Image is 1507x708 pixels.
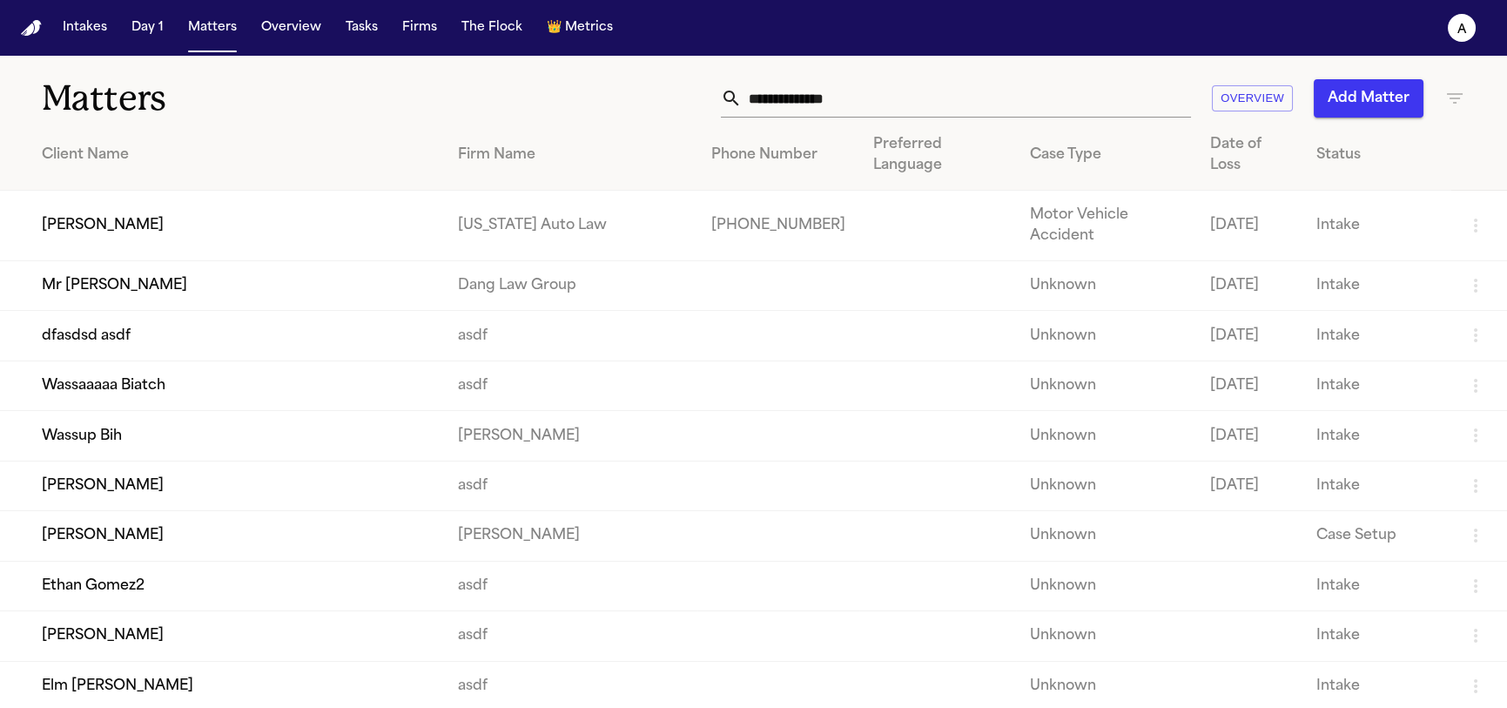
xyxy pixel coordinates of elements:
[56,12,114,44] button: Intakes
[124,12,171,44] button: Day 1
[1302,361,1451,410] td: Intake
[1016,191,1196,261] td: Motor Vehicle Accident
[444,461,697,510] td: asdf
[540,12,620,44] button: crownMetrics
[873,134,1002,176] div: Preferred Language
[1016,611,1196,661] td: Unknown
[1030,145,1182,165] div: Case Type
[254,12,328,44] button: Overview
[1016,261,1196,311] td: Unknown
[711,145,845,165] div: Phone Number
[1016,461,1196,510] td: Unknown
[21,20,42,37] a: Home
[1314,79,1423,118] button: Add Matter
[1302,461,1451,510] td: Intake
[1196,461,1303,510] td: [DATE]
[181,12,244,44] button: Matters
[444,511,697,561] td: [PERSON_NAME]
[1212,85,1293,112] button: Overview
[1302,261,1451,311] td: Intake
[458,145,683,165] div: Firm Name
[1302,311,1451,361] td: Intake
[1196,191,1303,261] td: [DATE]
[444,611,697,661] td: asdf
[1302,611,1451,661] td: Intake
[1016,361,1196,410] td: Unknown
[1302,191,1451,261] td: Intake
[395,12,444,44] button: Firms
[1016,411,1196,461] td: Unknown
[1196,361,1303,410] td: [DATE]
[1016,511,1196,561] td: Unknown
[697,191,859,261] td: [PHONE_NUMBER]
[444,411,697,461] td: [PERSON_NAME]
[444,361,697,410] td: asdf
[1196,411,1303,461] td: [DATE]
[1196,261,1303,311] td: [DATE]
[1302,511,1451,561] td: Case Setup
[1316,145,1437,165] div: Status
[42,145,430,165] div: Client Name
[1196,311,1303,361] td: [DATE]
[1302,411,1451,461] td: Intake
[1210,134,1289,176] div: Date of Loss
[444,561,697,610] td: asdf
[21,20,42,37] img: Finch Logo
[444,311,697,361] td: asdf
[444,261,697,311] td: Dang Law Group
[444,191,697,261] td: [US_STATE] Auto Law
[1016,311,1196,361] td: Unknown
[42,77,449,120] h1: Matters
[454,12,529,44] button: The Flock
[1302,561,1451,610] td: Intake
[339,12,385,44] button: Tasks
[1016,561,1196,610] td: Unknown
